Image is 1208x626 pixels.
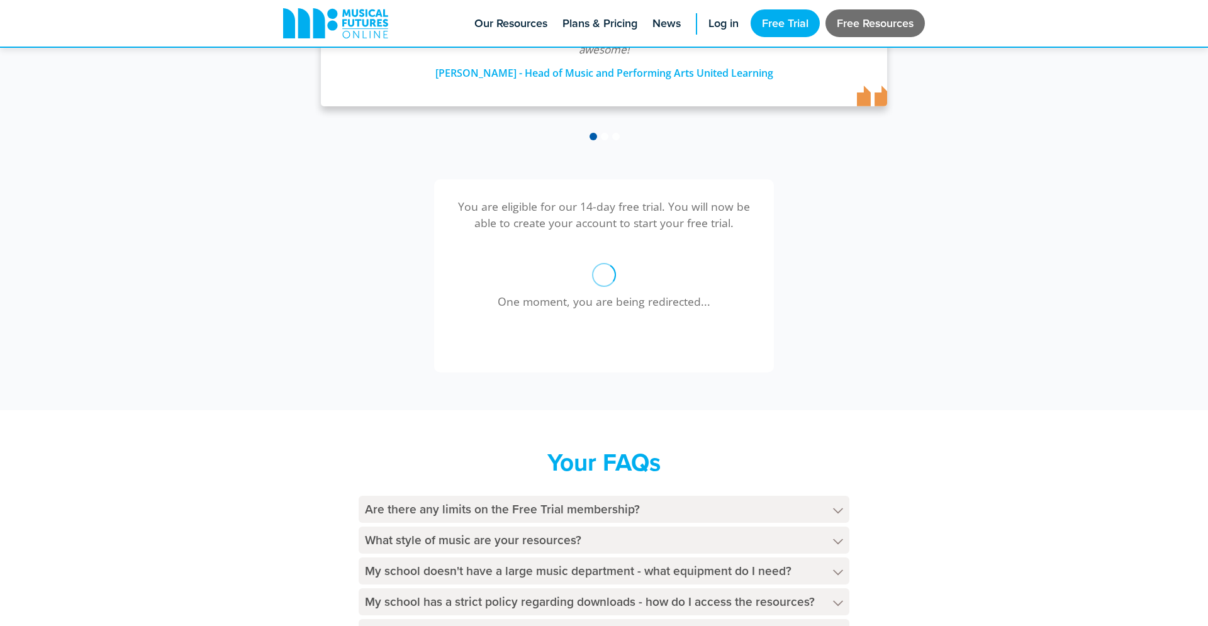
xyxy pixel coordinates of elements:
[652,15,681,32] span: News
[453,198,755,232] p: You are eligible for our 14-day free trial. You will now be able to create your account to start ...
[359,527,849,554] h4: What style of music are your resources?
[359,496,849,523] h4: Are there any limits on the Free Trial membership?
[825,9,925,37] a: Free Resources
[562,15,637,32] span: Plans & Pricing
[478,293,730,310] p: One moment, you are being redirected...
[359,588,849,615] h4: My school has a strict policy regarding downloads - how do I access the resources?
[346,59,862,81] div: [PERSON_NAME] - Head of Music and Performing Arts United Learning
[751,9,820,37] a: Free Trial
[359,557,849,584] h4: My school doesn't have a large music department - what equipment do I need?
[474,15,547,32] span: Our Resources
[359,448,849,477] h2: Your FAQs
[708,15,739,32] span: Log in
